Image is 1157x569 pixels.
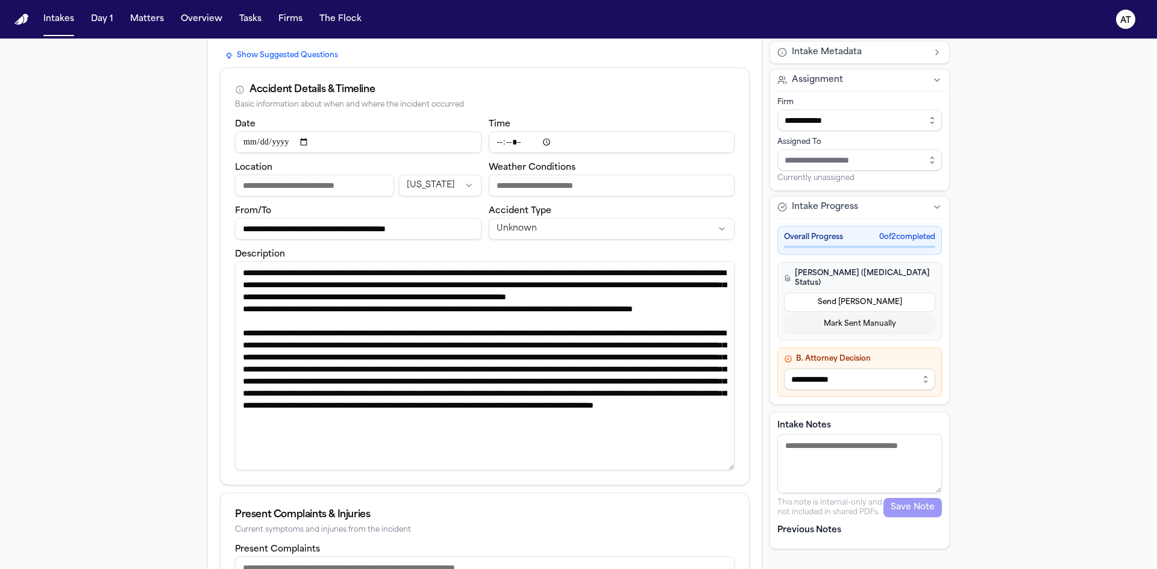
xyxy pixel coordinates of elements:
[792,46,862,58] span: Intake Metadata
[784,269,935,288] h4: [PERSON_NAME] ([MEDICAL_DATA] Status)
[234,8,266,30] button: Tasks
[777,434,942,493] textarea: Intake notes
[125,8,169,30] button: Matters
[235,163,272,172] label: Location
[86,8,118,30] button: Day 1
[235,120,256,129] label: Date
[235,131,481,153] input: Incident date
[235,175,394,196] input: Incident location
[39,8,79,30] button: Intakes
[489,175,735,196] input: Weather conditions
[220,48,343,63] button: Show Suggested Questions
[777,524,942,536] p: Previous Notes
[489,207,551,216] label: Accident Type
[777,98,942,107] div: Firm
[784,314,935,334] button: Mark Sent Manually
[399,175,481,196] button: Incident state
[235,508,735,522] div: Present Complaints & Injuries
[879,232,935,242] span: 0 of 2 completed
[235,101,735,110] div: Basic information about when and where the incident occurred
[777,137,942,147] div: Assigned To
[777,149,942,171] input: Assign to staff member
[777,498,883,517] p: This note is internal-only and not included in shared PDFs.
[777,110,942,131] input: Select firm
[489,120,510,129] label: Time
[770,69,949,91] button: Assignment
[489,163,575,172] label: Weather Conditions
[14,14,29,25] img: Finch Logo
[777,420,942,432] label: Intake Notes
[315,8,366,30] button: The Flock
[14,14,29,25] a: Home
[777,173,854,183] span: Currently unassigned
[235,250,285,259] label: Description
[784,232,843,242] span: Overall Progress
[235,218,481,240] input: From/To destination
[784,293,935,312] button: Send [PERSON_NAME]
[784,354,935,364] h4: B. Attorney Decision
[249,82,375,97] div: Accident Details & Timeline
[274,8,307,30] button: Firms
[176,8,227,30] button: Overview
[770,42,949,63] button: Intake Metadata
[235,545,320,554] label: Present Complaints
[792,201,858,213] span: Intake Progress
[235,207,271,216] label: From/To
[235,526,735,535] div: Current symptoms and injuries from the incident
[235,261,735,470] textarea: Incident description
[770,196,949,218] button: Intake Progress
[792,74,843,86] span: Assignment
[489,131,735,153] input: Incident time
